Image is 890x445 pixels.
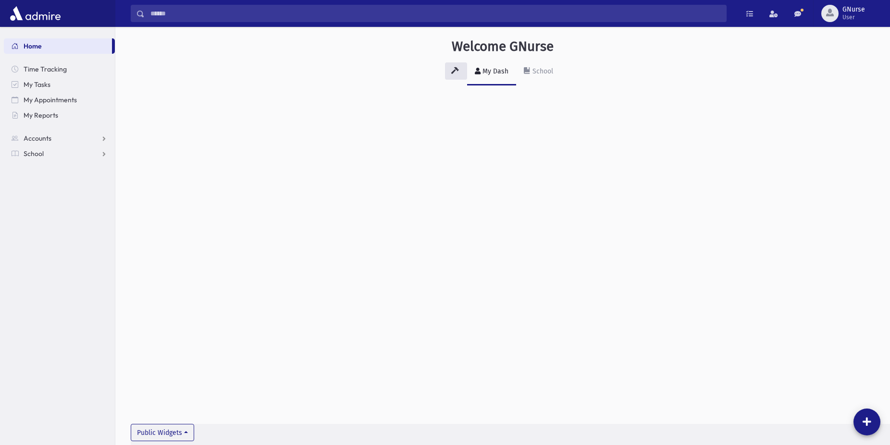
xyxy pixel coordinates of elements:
a: My Dash [467,59,516,85]
a: School [516,59,561,85]
span: Home [24,42,42,50]
span: Time Tracking [24,65,67,73]
a: School [4,146,115,161]
span: User [842,13,865,21]
button: Public Widgets [131,424,194,441]
h3: Welcome GNurse [452,38,554,55]
a: My Appointments [4,92,115,108]
input: Search [145,5,726,22]
span: School [24,149,44,158]
img: AdmirePro [8,4,63,23]
a: My Reports [4,108,115,123]
span: GNurse [842,6,865,13]
span: My Reports [24,111,58,120]
div: School [531,67,553,75]
a: Accounts [4,131,115,146]
a: Home [4,38,112,54]
div: My Dash [481,67,508,75]
a: My Tasks [4,77,115,92]
span: Accounts [24,134,51,143]
span: My Tasks [24,80,50,89]
a: Time Tracking [4,61,115,77]
span: My Appointments [24,96,77,104]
